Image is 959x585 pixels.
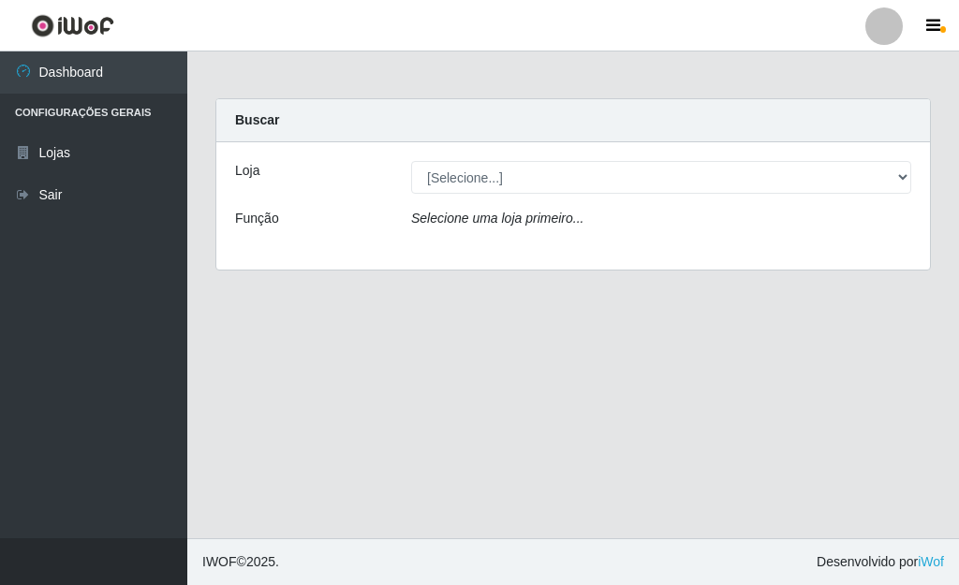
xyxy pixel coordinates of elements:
a: iWof [918,554,944,569]
label: Função [235,209,279,228]
span: Desenvolvido por [817,552,944,572]
i: Selecione uma loja primeiro... [411,211,583,226]
label: Loja [235,161,259,181]
span: IWOF [202,554,237,569]
strong: Buscar [235,112,279,127]
img: CoreUI Logo [31,14,114,37]
span: © 2025 . [202,552,279,572]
